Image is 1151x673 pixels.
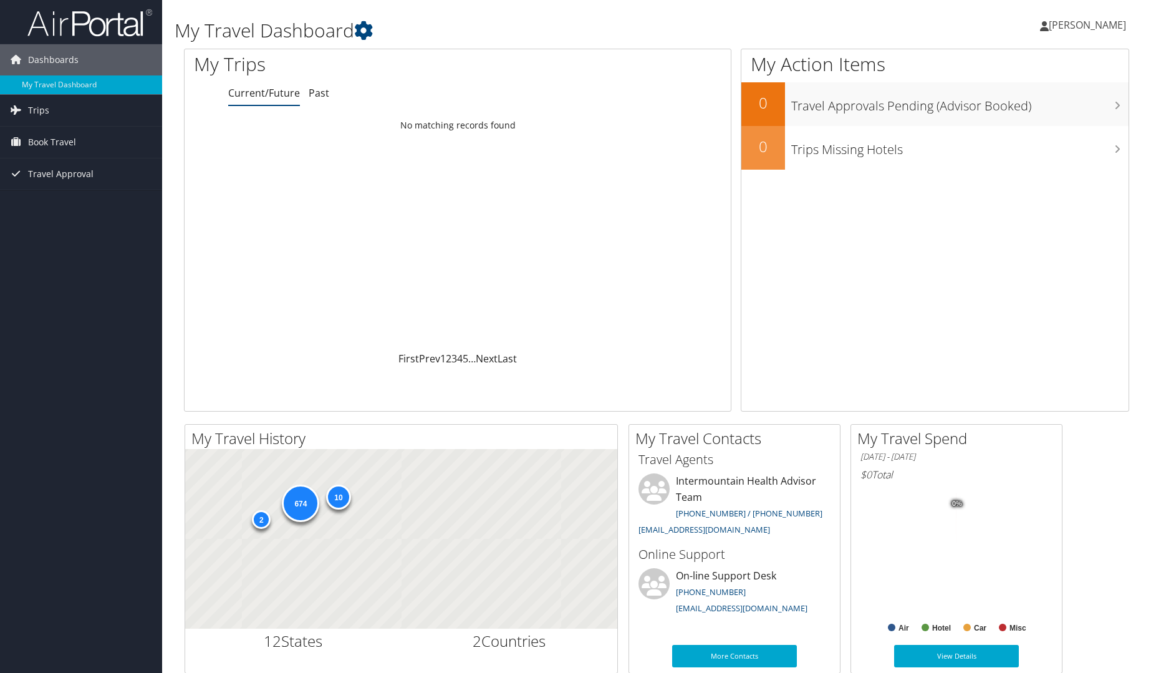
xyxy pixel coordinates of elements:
[860,451,1052,463] h6: [DATE] - [DATE]
[411,631,609,652] h2: Countries
[932,624,951,632] text: Hotel
[1040,6,1139,44] a: [PERSON_NAME]
[463,352,468,366] a: 5
[473,631,481,651] span: 2
[27,8,152,37] img: airportal-logo.png
[741,92,785,114] h2: 0
[857,428,1062,449] h2: My Travel Spend
[309,86,329,100] a: Past
[1009,624,1026,632] text: Misc
[451,352,457,366] a: 3
[419,352,440,366] a: Prev
[175,17,817,44] h1: My Travel Dashboard
[791,91,1129,115] h3: Travel Approvals Pending (Advisor Booked)
[952,500,962,508] tspan: 0%
[676,508,822,519] a: [PHONE_NUMBER] / [PHONE_NUMBER]
[741,82,1129,126] a: 0Travel Approvals Pending (Advisor Booked)
[326,485,351,510] div: 10
[28,44,79,75] span: Dashboards
[638,524,770,535] a: [EMAIL_ADDRESS][DOMAIN_NAME]
[282,485,319,522] div: 674
[194,51,494,77] h1: My Trips
[741,126,1129,170] a: 0Trips Missing Hotels
[468,352,476,366] span: …
[457,352,463,366] a: 4
[440,352,446,366] a: 1
[1049,18,1126,32] span: [PERSON_NAME]
[195,631,392,652] h2: States
[860,468,1052,482] h6: Total
[28,127,76,158] span: Book Travel
[974,624,986,632] text: Car
[498,352,517,366] a: Last
[676,603,807,614] a: [EMAIL_ADDRESS][DOMAIN_NAME]
[638,451,831,468] h3: Travel Agents
[228,86,300,100] a: Current/Future
[894,645,1019,667] a: View Details
[860,468,872,482] span: $0
[264,631,281,651] span: 12
[898,624,909,632] text: Air
[741,51,1129,77] h1: My Action Items
[741,136,785,157] h2: 0
[476,352,498,366] a: Next
[632,473,837,540] li: Intermountain Health Advisor Team
[632,568,837,619] li: On-line Support Desk
[252,510,271,529] div: 2
[185,114,731,137] td: No matching records found
[638,546,831,563] h3: Online Support
[28,158,94,190] span: Travel Approval
[28,95,49,126] span: Trips
[191,428,617,449] h2: My Travel History
[791,135,1129,158] h3: Trips Missing Hotels
[672,645,797,667] a: More Contacts
[398,352,419,366] a: First
[635,428,840,449] h2: My Travel Contacts
[676,586,746,598] a: [PHONE_NUMBER]
[446,352,451,366] a: 2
